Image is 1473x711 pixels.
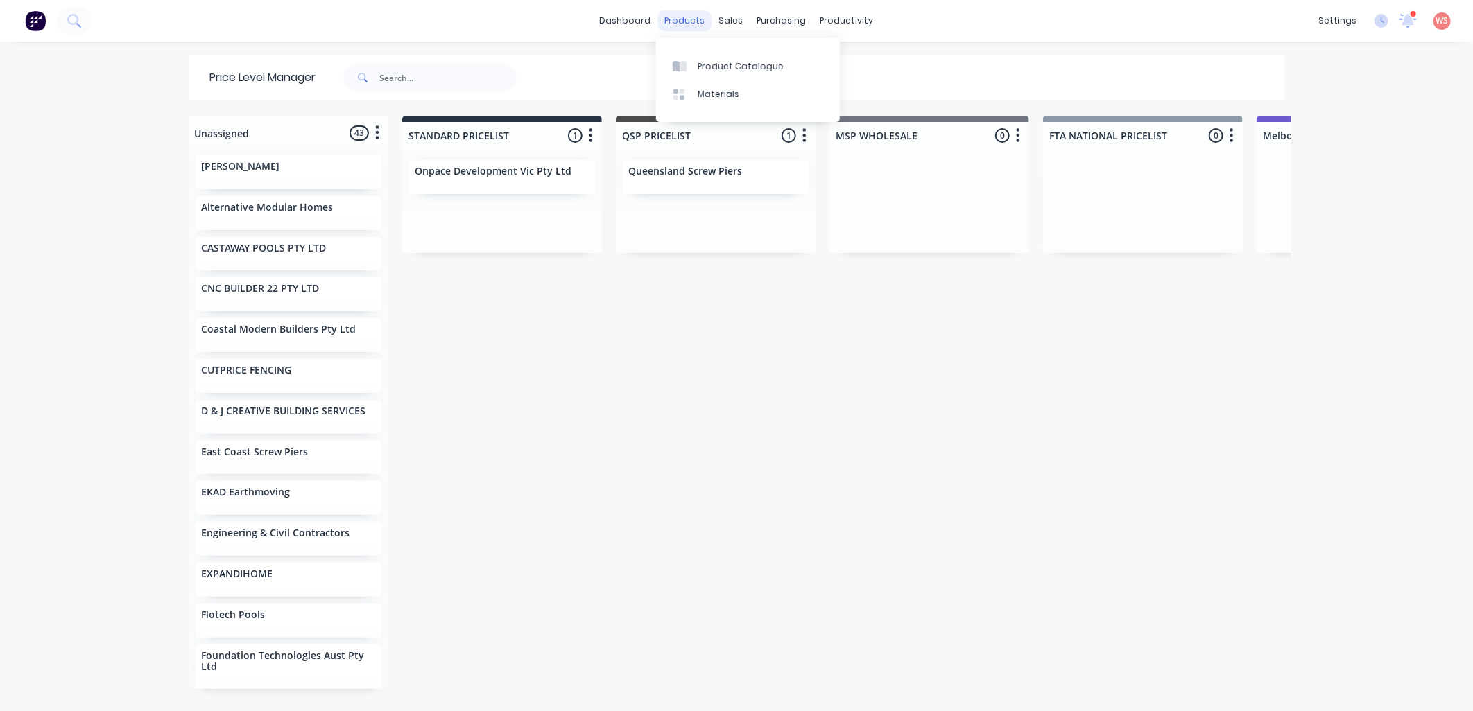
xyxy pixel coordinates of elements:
[196,441,381,475] div: East Coast Screw Piers
[201,202,333,213] p: Alternative Modular Homes
[189,55,316,100] div: Price Level Manager
[196,237,381,271] div: CASTAWAY POOLS PTY LTD
[813,10,881,31] div: productivity
[201,324,356,335] p: Coastal Modern Builders Pty Ltd
[623,160,809,194] div: Queensland Screw Piers
[196,481,381,515] div: EKAD Earthmoving
[379,64,517,91] input: Search...
[196,522,381,556] div: Engineering & Civil Contractors
[698,60,784,73] div: Product Catalogue
[196,400,381,434] div: D & J CREATIVE BUILDING SERVICES
[201,609,265,621] p: Flotech Pools
[201,243,326,254] p: CASTAWAY POOLS PTY LTD
[196,644,381,690] div: Foundation Technologies Aust Pty Ltd
[1311,10,1363,31] div: settings
[191,126,249,141] div: Unassigned
[201,486,290,498] p: EKAD Earthmoving
[350,125,369,140] span: 43
[201,446,308,458] p: East Coast Screw Piers
[628,166,742,177] p: Queensland Screw Piers
[656,52,840,80] a: Product Catalogue
[201,650,376,674] p: Foundation Technologies Aust Pty Ltd
[196,604,381,638] div: Flotech Pools
[750,10,813,31] div: purchasing
[698,88,739,100] div: Materials
[712,10,750,31] div: sales
[656,80,840,108] a: Materials
[593,10,658,31] a: dashboard
[201,568,273,580] p: EXPANDIHOME
[409,160,595,194] div: Onpace Development Vic Pty Ltd
[196,318,381,352] div: Coastal Modern Builders Pty Ltd
[201,527,350,539] p: Engineering & Civil Contractors
[658,10,712,31] div: products
[201,405,365,417] p: D & J CREATIVE BUILDING SERVICES
[196,277,381,311] div: CNC BUILDER 22 PTY LTD
[1436,15,1449,27] span: WS
[196,359,381,393] div: CUTPRICE FENCING
[196,563,381,597] div: EXPANDIHOME
[201,365,291,376] p: CUTPRICE FENCING
[196,196,381,230] div: Alternative Modular Homes
[415,166,571,177] p: Onpace Development Vic Pty Ltd
[201,283,319,295] p: CNC BUILDER 22 PTY LTD
[196,155,381,189] div: [PERSON_NAME]
[25,10,46,31] img: Factory
[201,161,279,173] p: [PERSON_NAME]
